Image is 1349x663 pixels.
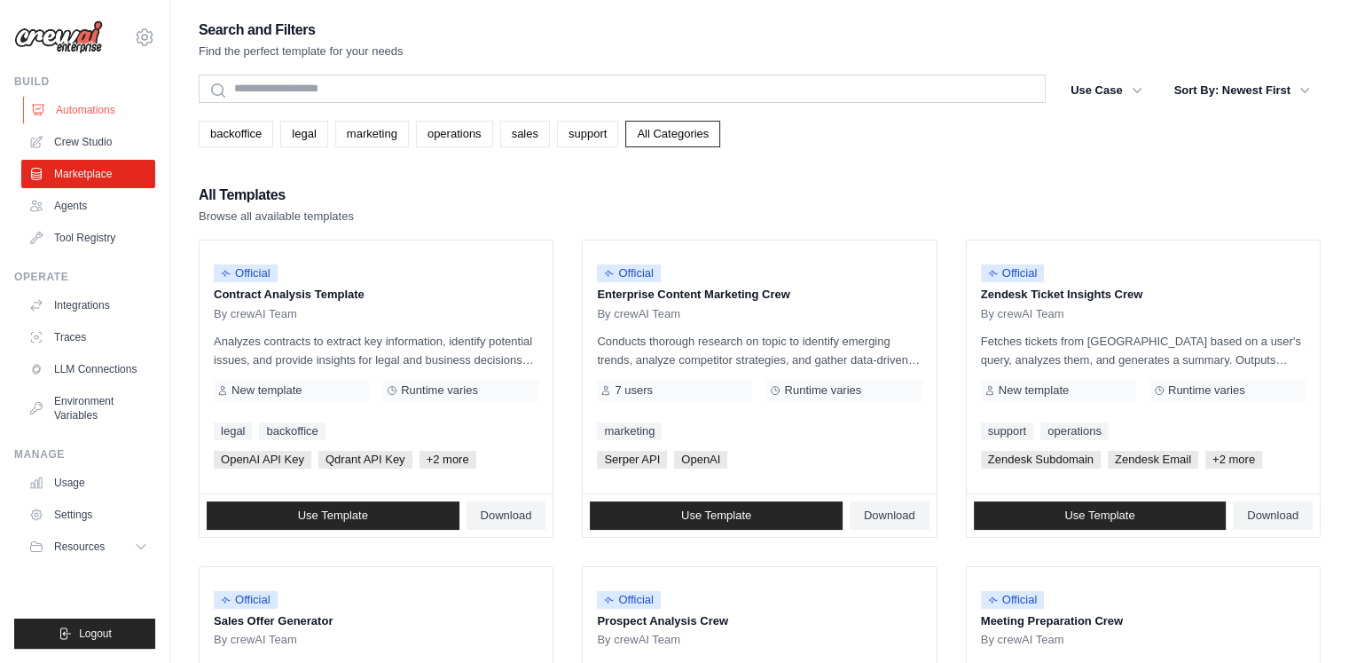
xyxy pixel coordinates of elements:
[850,501,929,530] a: Download
[597,332,922,369] p: Conducts thorough research on topic to identify emerging trends, analyze competitor strategies, a...
[597,612,922,630] p: Prospect Analysis Crew
[1247,509,1298,523] span: Download
[597,307,680,321] span: By crewAI Team
[298,509,368,523] span: Use Template
[981,591,1045,609] span: Official
[1205,451,1262,469] span: +2 more
[21,192,155,220] a: Agents
[14,20,103,54] img: Logo
[207,501,459,530] a: Use Template
[14,75,155,89] div: Build
[259,422,325,440] a: backoffice
[597,422,662,440] a: marketing
[21,387,155,430] a: Environment Variables
[1040,422,1109,440] a: operations
[199,208,354,225] p: Browse all available templates
[23,96,157,124] a: Automations
[981,422,1033,440] a: support
[481,509,532,523] span: Download
[981,612,1306,630] p: Meeting Preparation Crew
[981,264,1045,282] span: Official
[199,18,404,43] h2: Search and Filters
[1168,383,1245,398] span: Runtime varies
[401,383,478,398] span: Runtime varies
[21,323,155,351] a: Traces
[21,128,155,156] a: Crew Studio
[21,501,155,529] a: Settings
[597,286,922,304] p: Enterprise Content Marketing Crew
[54,540,105,554] span: Resources
[625,121,720,147] a: All Categories
[280,121,327,147] a: legal
[981,451,1101,469] span: Zendesk Subdomain
[864,509,915,523] span: Download
[214,451,311,469] span: OpenAI API Key
[597,264,661,282] span: Official
[199,43,404,60] p: Find the perfect template for your needs
[14,447,155,462] div: Manage
[214,307,297,321] span: By crewAI Team
[214,633,297,647] span: By crewAI Team
[1108,451,1198,469] span: Zendesk Email
[681,509,751,523] span: Use Template
[597,591,661,609] span: Official
[214,422,252,440] a: legal
[981,307,1064,321] span: By crewAI Team
[21,469,155,497] a: Usage
[14,619,155,649] button: Logout
[590,501,843,530] a: Use Template
[199,121,273,147] a: backoffice
[21,224,155,252] a: Tool Registry
[214,264,278,282] span: Official
[335,121,409,147] a: marketing
[674,451,727,469] span: OpenAI
[1164,75,1321,107] button: Sort By: Newest First
[557,121,618,147] a: support
[214,286,538,304] p: Contract Analysis Template
[214,332,538,369] p: Analyzes contracts to extract key information, identify potential issues, and provide insights fo...
[500,121,550,147] a: sales
[21,355,155,383] a: LLM Connections
[597,633,680,647] span: By crewAI Team
[231,383,302,398] span: New template
[21,533,155,561] button: Resources
[416,121,493,147] a: operations
[597,451,667,469] span: Serper API
[981,286,1306,304] p: Zendesk Ticket Insights Crew
[1064,509,1134,523] span: Use Template
[21,291,155,320] a: Integrations
[615,383,653,398] span: 7 users
[784,383,861,398] span: Runtime varies
[214,591,278,609] span: Official
[199,183,354,208] h2: All Templates
[981,633,1064,647] span: By crewAI Team
[467,501,546,530] a: Download
[1060,75,1153,107] button: Use Case
[420,451,476,469] span: +2 more
[21,160,155,188] a: Marketplace
[318,451,412,469] span: Qdrant API Key
[999,383,1069,398] span: New template
[981,332,1306,369] p: Fetches tickets from [GEOGRAPHIC_DATA] based on a user's query, analyzes them, and generates a su...
[14,270,155,284] div: Operate
[79,627,112,641] span: Logout
[1233,501,1313,530] a: Download
[214,612,538,630] p: Sales Offer Generator
[974,501,1227,530] a: Use Template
